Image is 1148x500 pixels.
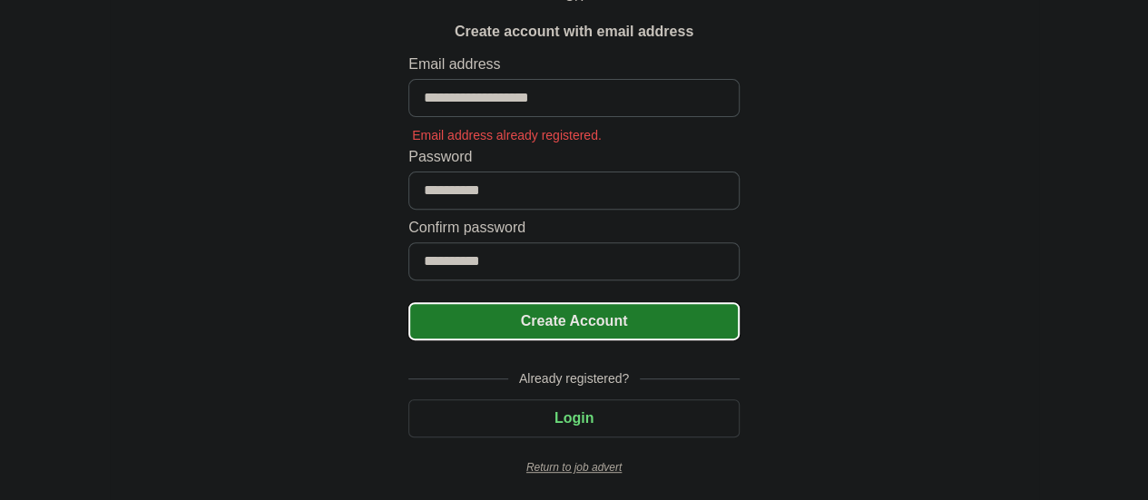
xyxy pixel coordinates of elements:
[508,369,640,388] span: Already registered?
[408,302,740,340] button: Create Account
[455,21,693,43] h1: Create account with email address
[408,410,740,426] a: Login
[408,146,740,168] label: Password
[408,399,740,437] button: Login
[408,217,740,239] label: Confirm password
[408,128,605,142] span: Email address already registered.
[408,459,740,475] a: Return to job advert
[408,54,740,75] label: Email address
